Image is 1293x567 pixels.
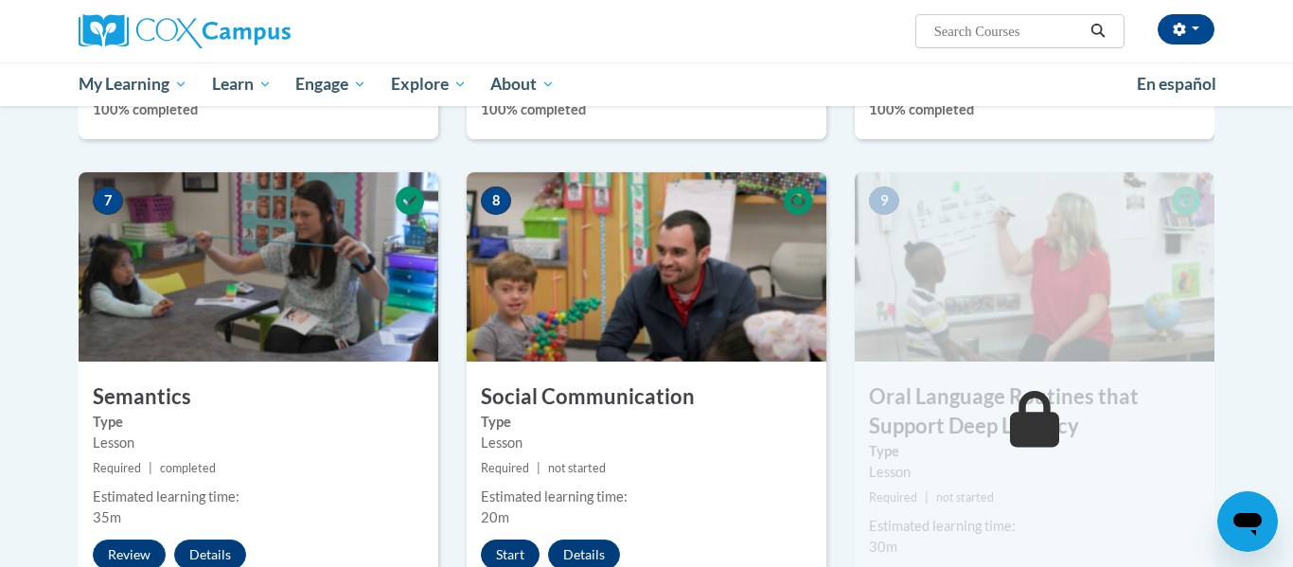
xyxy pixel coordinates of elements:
h3: Oral Language Routines that Support Deep Literacy [855,382,1214,441]
label: Type [869,441,1200,462]
img: Course Image [855,172,1214,362]
a: Explore [379,62,479,106]
span: My Learning [79,73,187,96]
iframe: Button to launch messaging window [1217,491,1278,552]
span: En español [1137,74,1216,94]
span: not started [548,461,606,475]
span: Explore [391,73,467,96]
span: 7 [93,186,123,215]
label: 100% completed [481,99,812,120]
span: Required [481,461,529,475]
div: Lesson [93,433,424,453]
span: Engage [295,73,366,96]
span: 20m [481,509,509,525]
span: Required [869,490,917,505]
a: Learn [200,62,284,106]
a: My Learning [66,62,200,106]
span: not started [936,490,994,505]
a: Cox Campus [79,14,438,48]
div: Estimated learning time: [869,516,1200,537]
h3: Semantics [79,382,438,412]
div: Lesson [481,433,812,453]
a: Engage [283,62,379,106]
span: About [490,73,555,96]
span: Required [93,461,141,475]
div: Estimated learning time: [93,487,424,507]
span: Learn [212,73,272,96]
span: | [537,461,540,475]
label: Type [93,412,424,433]
img: Course Image [79,172,438,362]
a: En español [1125,64,1229,104]
div: Main menu [50,62,1243,106]
span: | [925,490,929,505]
span: 9 [869,186,899,215]
div: Estimated learning time: [481,487,812,507]
h3: Social Communication [467,382,826,412]
a: About [479,62,568,106]
div: Lesson [869,462,1200,483]
button: Search [1084,20,1112,43]
span: completed [160,461,216,475]
span: 8 [481,186,511,215]
label: 100% completed [869,99,1200,120]
span: | [149,461,152,475]
button: Account Settings [1158,14,1214,44]
img: Cox Campus [79,14,291,48]
img: Course Image [467,172,826,362]
span: 30m [869,539,897,555]
span: 35m [93,509,121,525]
label: Type [481,412,812,433]
input: Search Courses [932,20,1084,43]
label: 100% completed [93,99,424,120]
